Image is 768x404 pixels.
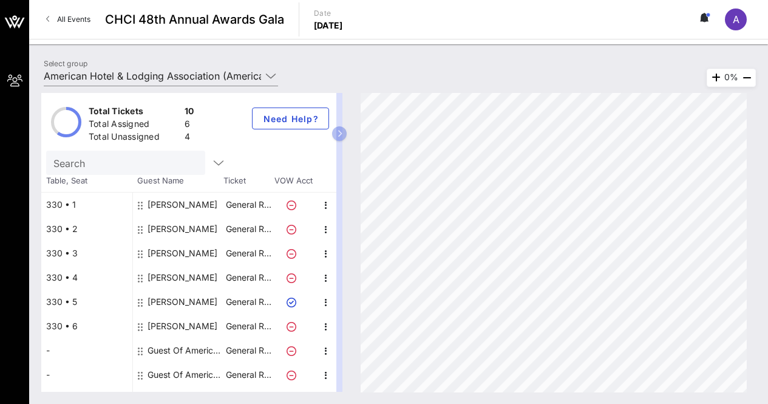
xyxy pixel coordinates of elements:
[105,10,284,29] span: CHCI 48th Annual Awards Gala
[262,114,319,124] span: Need Help?
[224,193,273,217] p: General R…
[41,363,132,387] div: -
[148,193,217,217] div: Evelyn Lugo
[725,9,747,30] div: A
[41,265,132,290] div: 330 • 4
[89,105,180,120] div: Total Tickets
[148,314,217,338] div: Robert Primus
[185,131,194,146] div: 4
[39,10,98,29] a: All Events
[89,131,180,146] div: Total Unassigned
[224,241,273,265] p: General R…
[224,265,273,290] p: General R…
[148,363,224,387] div: Guest Of American Hotel & Lodging Association
[252,108,329,129] button: Need Help?
[185,118,194,133] div: 6
[148,265,217,290] div: Kevin Gallagher
[41,217,132,241] div: 330 • 2
[148,241,217,265] div: Connie Lopez-Parker
[44,59,87,68] label: Select group
[89,118,180,133] div: Total Assigned
[41,314,132,338] div: 330 • 6
[148,290,217,314] div: Ashley McNeil
[224,363,273,387] p: General R…
[314,19,343,32] p: [DATE]
[132,175,223,187] span: Guest Name
[148,338,224,363] div: Guest Of American Hotel & Lodging Association
[224,338,273,363] p: General R…
[41,290,132,314] div: 330 • 5
[314,7,343,19] p: Date
[41,241,132,265] div: 330 • 3
[272,175,314,187] span: VOW Acct
[148,217,217,241] div: Carol Fowler
[41,193,132,217] div: 330 • 1
[185,105,194,120] div: 10
[41,338,132,363] div: -
[41,175,132,187] span: Table, Seat
[57,15,90,24] span: All Events
[223,175,272,187] span: Ticket
[224,314,273,338] p: General R…
[224,217,273,241] p: General R…
[707,69,756,87] div: 0%
[224,290,273,314] p: General R…
[733,13,739,26] span: A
